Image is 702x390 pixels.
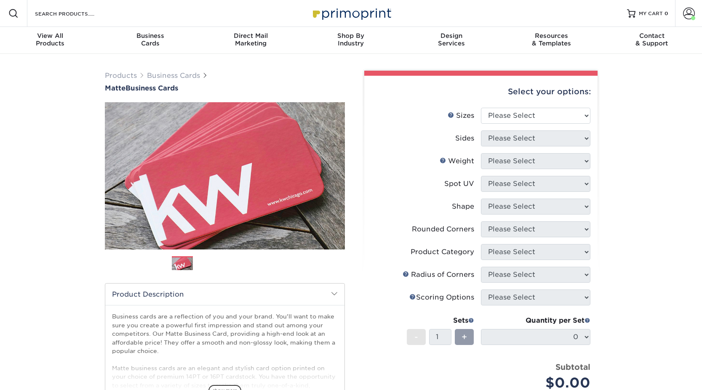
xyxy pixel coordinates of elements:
[100,32,200,40] span: Business
[502,32,602,47] div: & Templates
[105,284,344,305] h2: Product Description
[172,253,193,274] img: Business Cards 01
[409,292,474,302] div: Scoring Options
[665,11,668,16] span: 0
[448,111,474,121] div: Sizes
[407,316,474,326] div: Sets
[105,72,137,80] a: Products
[256,253,278,274] img: Business Cards 04
[411,247,474,257] div: Product Category
[502,27,602,54] a: Resources& Templates
[401,32,502,47] div: Services
[602,27,702,54] a: Contact& Support
[200,32,301,40] span: Direct Mail
[100,32,200,47] div: Cards
[401,32,502,40] span: Design
[105,84,345,92] h1: Business Cards
[200,27,301,54] a: Direct MailMarketing
[100,27,200,54] a: BusinessCards
[414,331,418,343] span: -
[371,76,591,108] div: Select your options:
[481,316,590,326] div: Quantity per Set
[403,270,474,280] div: Radius of Corners
[228,253,249,274] img: Business Cards 03
[105,84,345,92] a: MatteBusiness Cards
[555,362,590,371] strong: Subtotal
[301,27,401,54] a: Shop ByIndustry
[602,32,702,47] div: & Support
[147,72,200,80] a: Business Cards
[639,10,663,17] span: MY CART
[440,156,474,166] div: Weight
[462,331,467,343] span: +
[200,32,301,47] div: Marketing
[309,4,393,22] img: Primoprint
[301,32,401,40] span: Shop By
[502,32,602,40] span: Resources
[105,84,125,92] span: Matte
[452,202,474,212] div: Shape
[444,179,474,189] div: Spot UV
[455,133,474,143] div: Sides
[301,32,401,47] div: Industry
[602,32,702,40] span: Contact
[401,27,502,54] a: DesignServices
[412,224,474,234] div: Rounded Corners
[105,56,345,296] img: Matte 01
[200,253,221,274] img: Business Cards 02
[34,8,116,19] input: SEARCH PRODUCTS.....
